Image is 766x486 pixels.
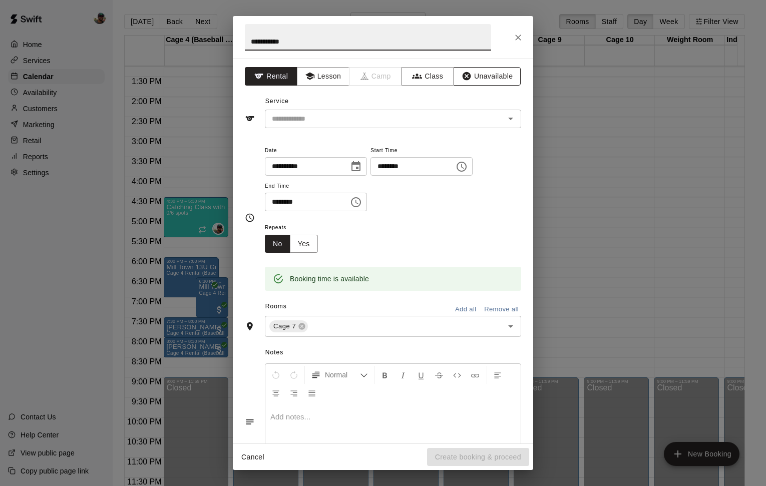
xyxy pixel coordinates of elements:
button: Format Bold [376,366,394,384]
button: Add all [450,302,482,317]
button: Center Align [267,384,284,402]
button: Choose date, selected date is Aug 12, 2025 [346,157,366,177]
svg: Notes [245,417,255,427]
span: Camps can only be created in the Services page [349,67,402,86]
span: Normal [325,370,360,380]
button: Format Strikethrough [431,366,448,384]
button: Insert Link [467,366,484,384]
span: Date [265,144,367,158]
span: Service [265,98,289,105]
button: Open [504,112,518,126]
svg: Service [245,114,255,124]
button: Right Align [285,384,302,402]
button: Close [509,29,527,47]
button: Undo [267,366,284,384]
button: Remove all [482,302,521,317]
button: Lesson [297,67,349,86]
button: Rental [245,67,297,86]
button: Choose time, selected time is 7:30 PM [452,157,472,177]
span: Notes [265,345,521,361]
span: Repeats [265,221,326,235]
div: Cage 7 [269,320,308,332]
div: outlined button group [265,235,318,253]
button: Formatting Options [307,366,372,384]
span: End Time [265,180,367,193]
button: Insert Code [449,366,466,384]
button: Class [402,67,454,86]
button: Left Align [489,366,506,384]
svg: Rooms [245,321,255,331]
button: Format Underline [413,366,430,384]
button: Open [504,319,518,333]
button: Cancel [237,448,269,466]
span: Start Time [370,144,473,158]
button: Format Italics [395,366,412,384]
span: Cage 7 [269,321,300,331]
button: Yes [290,235,318,253]
button: Justify Align [303,384,320,402]
svg: Timing [245,213,255,223]
button: Choose time, selected time is 9:00 PM [346,192,366,212]
span: Rooms [265,303,287,310]
div: Booking time is available [290,270,369,288]
button: Redo [285,366,302,384]
button: Unavailable [454,67,521,86]
button: No [265,235,290,253]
